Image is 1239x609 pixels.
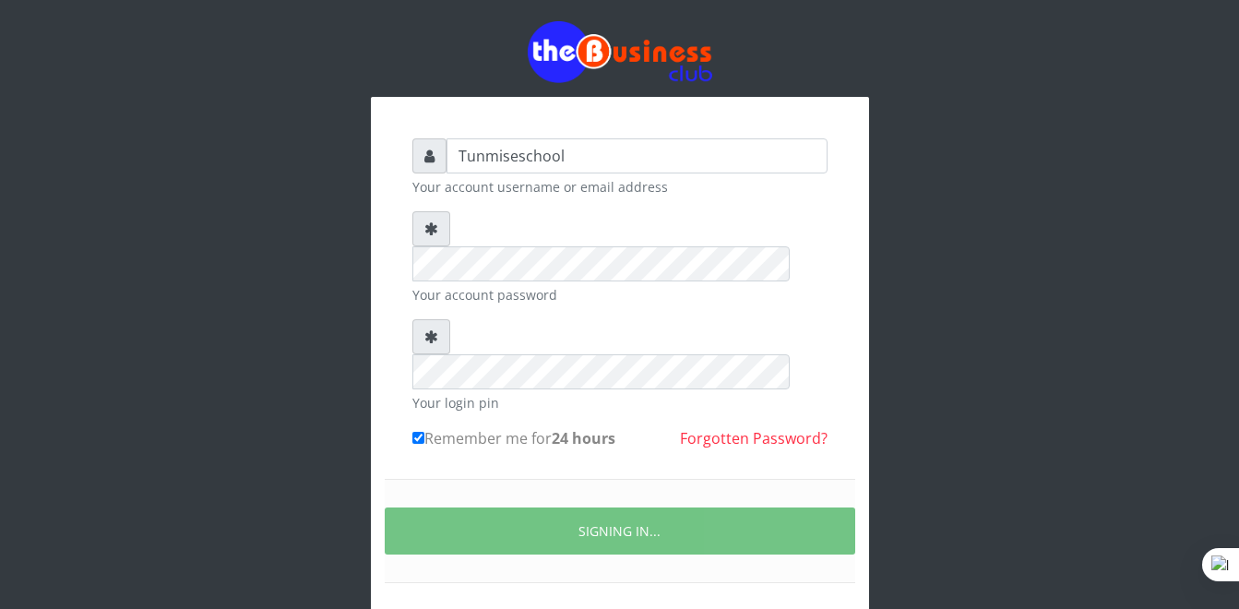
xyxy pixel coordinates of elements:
small: Your account username or email address [412,177,828,197]
small: Your account password [412,285,828,304]
b: 24 hours [552,428,615,448]
input: Username or email address [447,138,828,173]
button: SIGNING IN... [385,507,855,555]
label: Remember me for [412,427,615,449]
small: Your login pin [412,393,828,412]
a: Forgotten Password? [680,428,828,448]
input: Remember me for24 hours [412,432,424,444]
